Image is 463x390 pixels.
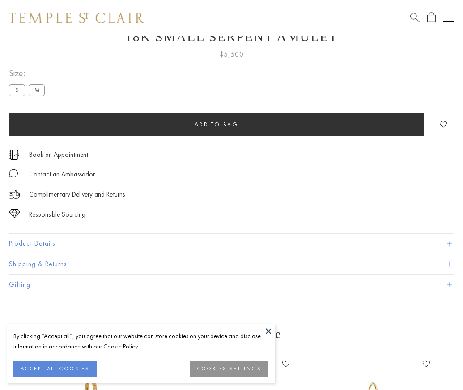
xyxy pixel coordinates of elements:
[13,361,97,377] button: ACCEPT ALL COOKIES
[443,13,454,23] button: Open navigation
[9,150,20,160] img: icon_appointment.svg
[29,209,85,220] div: Responsible Sourcing
[29,189,125,200] p: Complimentary Delivery and Returns
[13,331,268,352] div: By clicking “Accept all”, you agree that our website can store cookies on your device and disclos...
[9,275,454,295] button: Gifting
[9,113,424,136] button: Add to bag
[427,12,436,23] a: Open Shopping Bag
[29,84,45,96] label: M
[9,29,454,44] h1: 18K Small Serpent Amulet
[195,121,238,128] span: Add to bag
[9,169,18,178] img: MessageIcon-01_2.svg
[29,169,95,180] div: Contact an Ambassador
[9,209,20,218] img: icon_sourcing.svg
[9,189,20,200] img: icon_delivery.svg
[29,150,88,159] a: Book an Appointment
[9,13,144,23] img: Temple St. Clair
[9,84,25,96] label: S
[9,234,454,254] button: Product Details
[410,12,420,23] a: Search
[9,66,48,81] span: Size:
[190,361,268,377] button: COOKIES SETTINGS
[9,254,454,274] button: Shipping & Returns
[220,49,244,60] span: $5,500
